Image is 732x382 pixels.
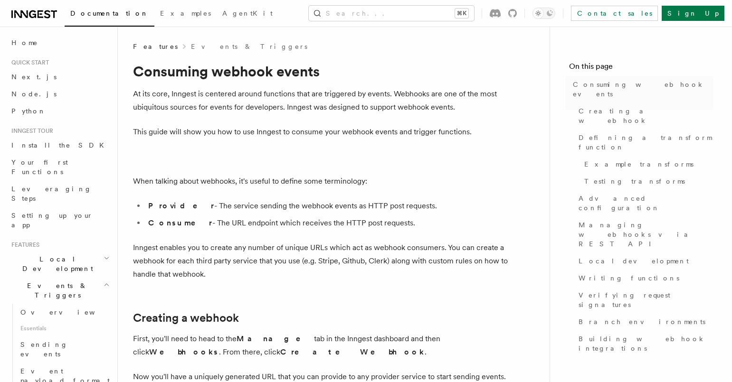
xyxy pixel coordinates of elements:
[662,6,724,21] a: Sign Up
[579,194,713,213] span: Advanced configuration
[145,199,513,213] li: - The service sending the webhook events as HTTP post requests.
[133,42,178,51] span: Features
[579,273,679,283] span: Writing functions
[579,317,705,326] span: Branch environments
[145,216,513,230] li: - The URL endpoint which receives the HTTP post requests.
[149,347,219,356] strong: Webhooks
[309,6,474,21] button: Search...⌘K
[575,270,713,287] a: Writing functions
[133,241,513,281] p: Inngest enables you to create any number of unique URLs which act as webhook consumers. You can c...
[580,173,713,190] a: Testing transforms
[133,125,513,139] p: This guide will show you how to use Inngest to consume your webhook events and trigger functions.
[148,201,214,210] strong: Provider
[237,334,314,343] strong: Manage
[584,159,694,169] span: Example transforms
[8,254,104,273] span: Local Development
[579,220,713,249] span: Managing webhooks via REST API
[8,85,112,102] a: Node.js
[11,73,57,81] span: Next.js
[11,212,93,229] span: Setting up your app
[8,127,53,135] span: Inngest tour
[8,180,112,207] a: Leveraging Steps
[8,68,112,85] a: Next.js
[575,129,713,156] a: Defining a transform function
[8,251,112,277] button: Local Development
[65,3,154,27] a: Documentation
[133,87,513,114] p: At its core, Inngest is centered around functions that are triggered by events. Webhooks are one ...
[579,334,713,353] span: Building webhook integrations
[70,9,149,17] span: Documentation
[579,290,713,309] span: Verifying request signatures
[8,277,112,304] button: Events & Triggers
[217,3,278,26] a: AgentKit
[575,313,713,330] a: Branch environments
[133,311,239,325] a: Creating a webhook
[20,341,68,358] span: Sending events
[569,76,713,102] a: Consuming webhook events
[154,3,217,26] a: Examples
[8,59,49,66] span: Quick start
[575,102,713,129] a: Creating a webhook
[11,158,68,176] span: Your first Functions
[569,61,713,76] h4: On this page
[280,347,425,356] strong: Create Webhook
[579,133,713,152] span: Defining a transform function
[8,137,112,154] a: Install the SDK
[222,9,273,17] span: AgentKit
[160,9,211,17] span: Examples
[575,287,713,313] a: Verifying request signatures
[191,42,307,51] a: Events & Triggers
[575,216,713,252] a: Managing webhooks via REST API
[580,156,713,173] a: Example transforms
[8,154,112,180] a: Your first Functions
[133,175,513,188] p: When talking about webhooks, it's useful to define some terminology:
[8,34,112,51] a: Home
[11,141,110,149] span: Install the SDK
[573,80,713,99] span: Consuming webhook events
[571,6,658,21] a: Contact sales
[133,332,513,359] p: First, you'll need to head to the tab in the Inngest dashboard and then click . From there, click .
[11,107,46,115] span: Python
[8,241,39,249] span: Features
[8,281,104,300] span: Events & Triggers
[8,207,112,233] a: Setting up your app
[532,8,555,19] button: Toggle dark mode
[8,102,112,120] a: Python
[11,38,38,47] span: Home
[579,106,713,125] span: Creating a webhook
[11,90,57,98] span: Node.js
[455,9,468,18] kbd: ⌘K
[17,321,112,336] span: Essentials
[11,185,92,202] span: Leveraging Steps
[148,218,212,227] strong: Consumer
[17,336,112,363] a: Sending events
[575,190,713,216] a: Advanced configuration
[133,63,513,80] h1: Consuming webhook events
[20,308,118,316] span: Overview
[17,304,112,321] a: Overview
[584,177,685,186] span: Testing transforms
[575,330,713,357] a: Building webhook integrations
[575,252,713,270] a: Local development
[579,256,689,266] span: Local development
